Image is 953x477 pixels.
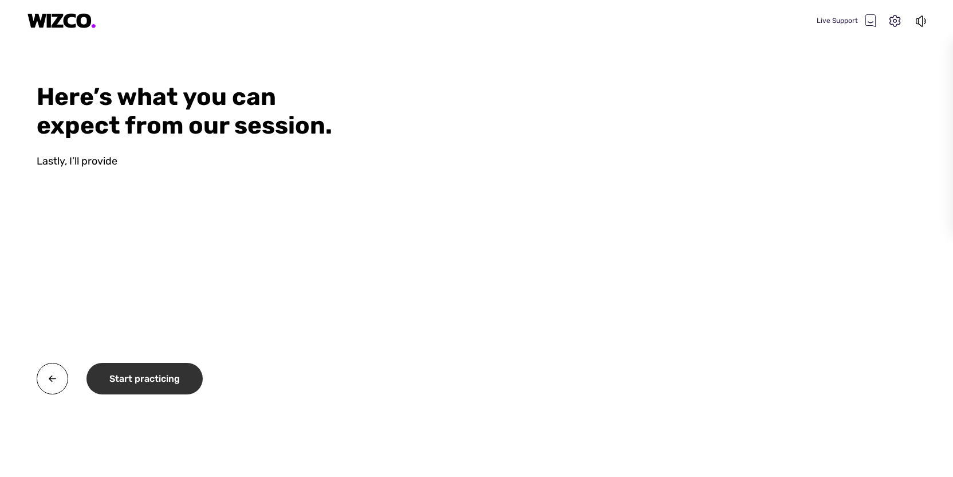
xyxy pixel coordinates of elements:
img: logo [27,13,96,29]
div: Lastly, I’ll provide [37,154,345,169]
div: Here’s what you can expect from our session. [37,83,345,140]
div: Live Support [817,14,876,28]
img: twa0v+wMBzw8O7hXOoXfZwY4Rs7V4QQI7OXhSEnh6TzU1B8CMcie5QIvElVkpoMP8DJr7EI0p8Ns6ryRf5n4wFbqwEIwXmb+H... [37,363,68,394]
div: Start practicing [86,363,203,394]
